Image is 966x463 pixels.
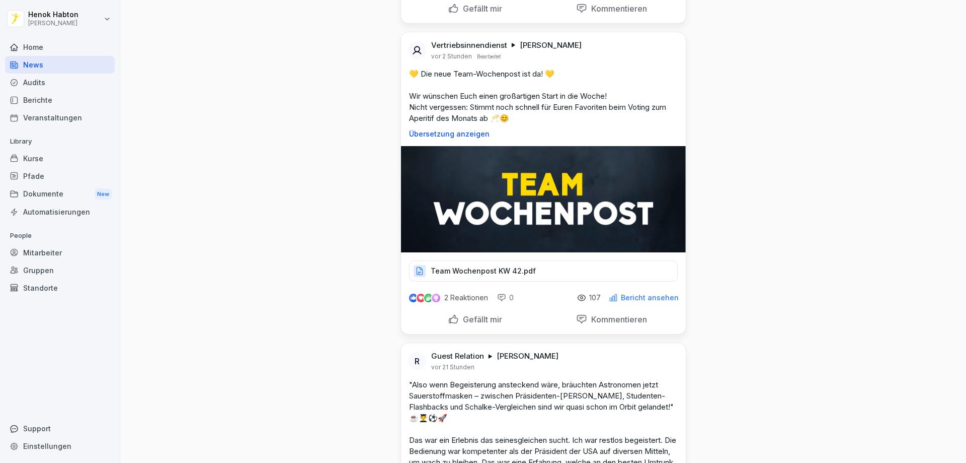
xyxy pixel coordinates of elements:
a: News [5,56,115,74]
p: [PERSON_NAME] [520,40,582,50]
p: Gefällt mir [459,314,502,324]
a: Kurse [5,150,115,167]
p: Bearbeitet [477,52,501,60]
img: inspiring [432,293,440,302]
a: Veranstaltungen [5,109,115,126]
p: [PERSON_NAME] [497,351,558,361]
div: R [408,352,426,370]
p: Henok Habton [28,11,78,19]
p: Kommentieren [587,314,647,324]
a: Mitarbeiter [5,244,115,261]
p: [PERSON_NAME] [28,20,78,27]
img: celebrate [424,294,433,302]
p: vor 2 Stunden [431,52,472,60]
a: Gruppen [5,261,115,279]
p: Kommentieren [587,4,647,14]
p: Library [5,134,115,150]
div: Dokumente [5,185,115,204]
a: Automatisierungen [5,203,115,221]
img: like [409,294,417,302]
div: New [95,188,112,200]
p: Guest Relation [431,351,484,361]
div: 0 [497,293,514,303]
a: Team Wochenpost KW 42.pdf [409,269,678,279]
img: love [417,294,425,302]
p: 2 Reaktionen [444,294,488,302]
a: Einstellungen [5,437,115,455]
div: Support [5,420,115,437]
p: 107 [589,294,601,302]
p: Team Wochenpost KW 42.pdf [431,266,536,276]
p: Bericht ansehen [621,294,679,302]
a: Home [5,38,115,56]
p: Übersetzung anzeigen [409,130,678,138]
img: itbev4jmiwke9alvgx05ez1k.png [401,146,686,252]
a: DokumenteNew [5,185,115,204]
a: Standorte [5,279,115,297]
a: Pfade [5,167,115,185]
a: Audits [5,74,115,91]
p: Gefällt mir [459,4,502,14]
p: vor 21 Stunden [431,363,474,371]
a: Berichte [5,91,115,109]
p: 💛 Die neue Team-Wochenpost ist da! 💛 Wir wünschen Euch einen großartigen Start in die Woche! Nich... [409,69,678,124]
p: Vertriebsinnendienst [431,40,507,50]
p: People [5,228,115,244]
